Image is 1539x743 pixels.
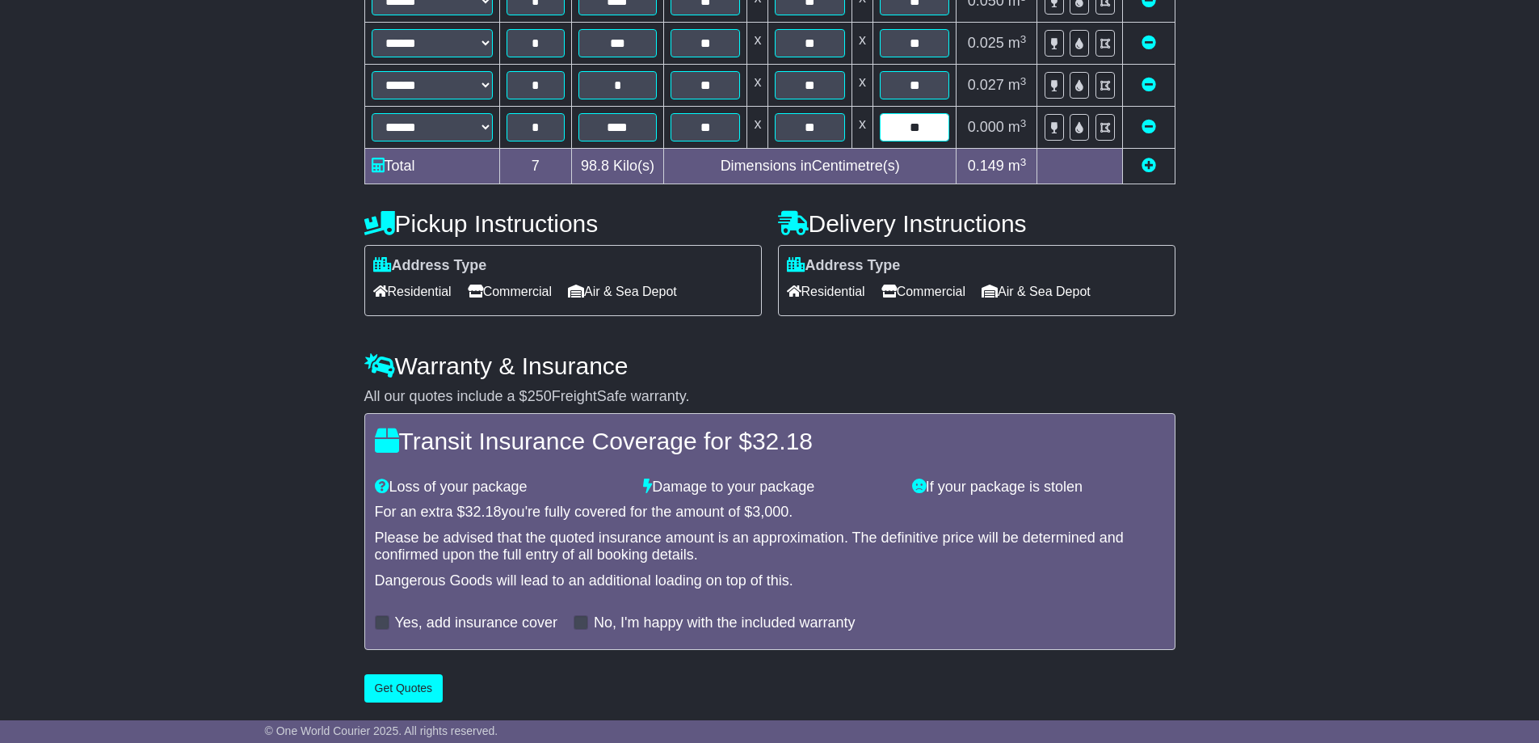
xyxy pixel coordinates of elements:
[568,279,677,304] span: Air & Sea Depot
[364,353,1175,379] h4: Warranty & Insurance
[1142,158,1156,174] a: Add new item
[851,65,873,107] td: x
[375,504,1165,521] div: For an extra $ you're fully covered for the amount of $ .
[968,119,1004,135] span: 0.000
[851,107,873,149] td: x
[1020,33,1027,45] sup: 3
[787,257,901,275] label: Address Type
[663,149,957,184] td: Dimensions in Centimetre(s)
[635,479,904,496] div: Damage to your package
[364,210,762,237] h4: Pickup Instructions
[968,77,1004,93] span: 0.027
[364,149,499,184] td: Total
[1020,75,1027,87] sup: 3
[373,279,452,304] span: Residential
[787,279,865,304] span: Residential
[367,479,636,496] div: Loss of your package
[1008,158,1027,174] span: m
[968,158,1004,174] span: 0.149
[395,614,557,632] label: Yes, add insurance cover
[364,388,1175,406] div: All our quotes include a $ FreightSafe warranty.
[373,257,487,275] label: Address Type
[982,279,1091,304] span: Air & Sea Depot
[581,158,609,174] span: 98.8
[1020,117,1027,129] sup: 3
[752,428,813,454] span: 32.18
[465,504,502,520] span: 32.18
[468,279,552,304] span: Commercial
[375,530,1165,564] div: Please be advised that the quoted insurance amount is an approximation. The definitive price will...
[1142,77,1156,93] a: Remove this item
[1020,156,1027,168] sup: 3
[1008,119,1027,135] span: m
[499,149,571,184] td: 7
[752,504,788,520] span: 3,000
[1142,35,1156,51] a: Remove this item
[747,107,768,149] td: x
[968,35,1004,51] span: 0.025
[904,479,1173,496] div: If your package is stolen
[571,149,663,184] td: Kilo(s)
[1008,77,1027,93] span: m
[594,614,856,632] label: No, I'm happy with the included warranty
[778,210,1175,237] h4: Delivery Instructions
[1142,119,1156,135] a: Remove this item
[265,724,498,737] span: © One World Courier 2025. All rights reserved.
[881,279,965,304] span: Commercial
[1008,35,1027,51] span: m
[528,388,552,404] span: 250
[375,572,1165,590] div: Dangerous Goods will lead to an additional loading on top of this.
[747,23,768,65] td: x
[375,428,1165,454] h4: Transit Insurance Coverage for $
[747,65,768,107] td: x
[851,23,873,65] td: x
[364,674,444,703] button: Get Quotes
